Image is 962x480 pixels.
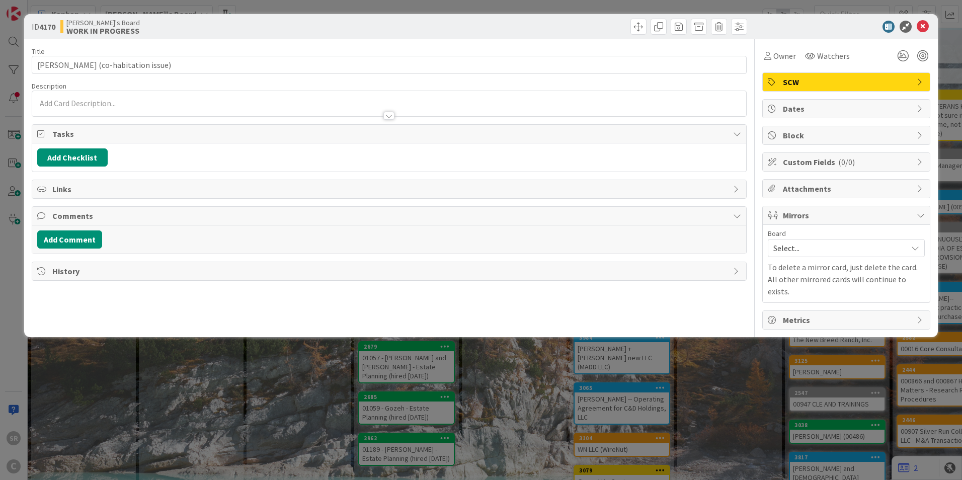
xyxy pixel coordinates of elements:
[39,22,55,32] b: 4170
[783,183,912,195] span: Attachments
[773,50,796,62] span: Owner
[37,148,108,167] button: Add Checklist
[817,50,850,62] span: Watchers
[783,314,912,326] span: Metrics
[32,47,45,56] label: Title
[66,19,140,27] span: [PERSON_NAME]'s Board
[783,103,912,115] span: Dates
[52,183,728,195] span: Links
[32,21,55,33] span: ID
[32,56,747,74] input: type card name here...
[52,128,728,140] span: Tasks
[52,265,728,277] span: History
[773,241,902,255] span: Select...
[66,27,140,35] b: WORK IN PROGRESS
[768,261,925,297] p: To delete a mirror card, just delete the card. All other mirrored cards will continue to exists.
[32,82,66,91] span: Description
[783,76,912,88] span: SCW
[768,230,786,237] span: Board
[783,129,912,141] span: Block
[783,156,912,168] span: Custom Fields
[783,209,912,221] span: Mirrors
[37,230,102,249] button: Add Comment
[52,210,728,222] span: Comments
[838,157,855,167] span: ( 0/0 )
